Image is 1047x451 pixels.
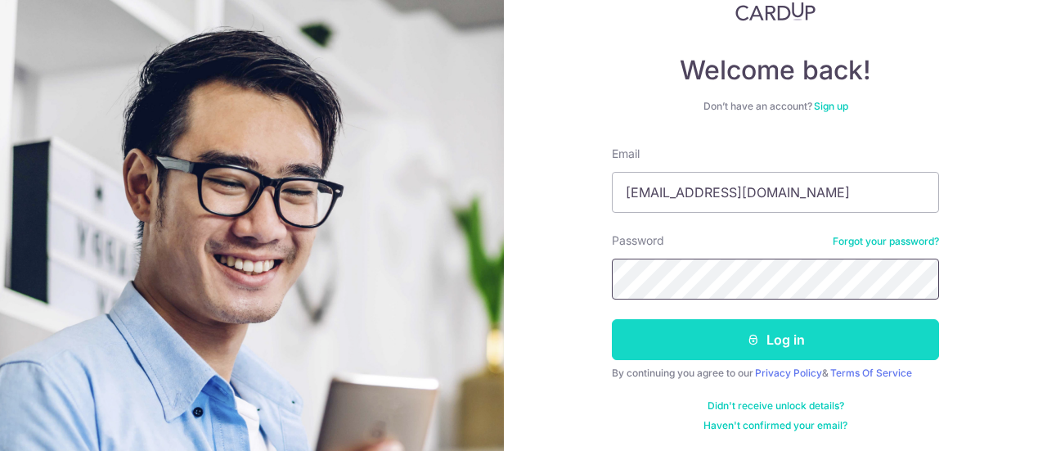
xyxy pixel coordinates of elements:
label: Password [612,232,664,249]
h4: Welcome back! [612,54,939,87]
a: Terms Of Service [830,367,912,379]
a: Haven't confirmed your email? [703,419,847,432]
a: Forgot your password? [833,235,939,248]
div: By continuing you agree to our & [612,367,939,380]
input: Enter your Email [612,172,939,213]
div: Don’t have an account? [612,100,939,113]
a: Didn't receive unlock details? [708,399,844,413]
label: Email [612,146,640,162]
button: Log in [612,319,939,360]
a: Privacy Policy [755,367,822,379]
img: CardUp Logo [735,2,816,21]
a: Sign up [814,100,848,112]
